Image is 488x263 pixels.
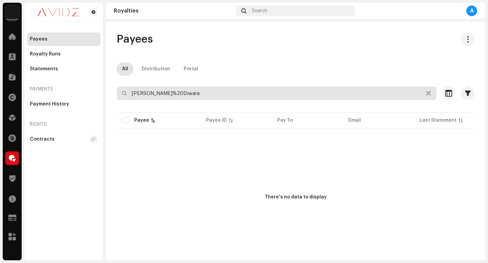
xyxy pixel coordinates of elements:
[466,5,477,16] div: A
[27,81,100,97] re-a-nav-header: Payments
[30,66,58,72] div: Statements
[117,32,153,46] span: Payees
[30,51,61,57] div: Royalty Runs
[142,62,170,76] div: Distribution
[114,8,233,14] div: Royalties
[27,116,100,133] re-a-nav-header: Rights
[30,37,47,42] div: Payees
[30,137,55,142] div: Contracts
[27,47,100,61] re-m-nav-item: Royalty Runs
[27,62,100,76] re-m-nav-item: Statements
[265,194,327,201] div: There's no data to display
[30,101,69,107] div: Payment History
[252,8,267,14] span: Search
[27,133,100,146] re-m-nav-item: Contracts
[117,87,436,100] input: Search
[27,32,100,46] re-m-nav-item: Payees
[122,62,128,76] div: All
[30,8,87,16] img: 0c631eef-60b6-411a-a233-6856366a70de
[5,5,19,19] img: 10d72f0b-d06a-424f-aeaa-9c9f537e57b6
[184,62,198,76] div: Portal
[27,97,100,111] re-m-nav-item: Payment History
